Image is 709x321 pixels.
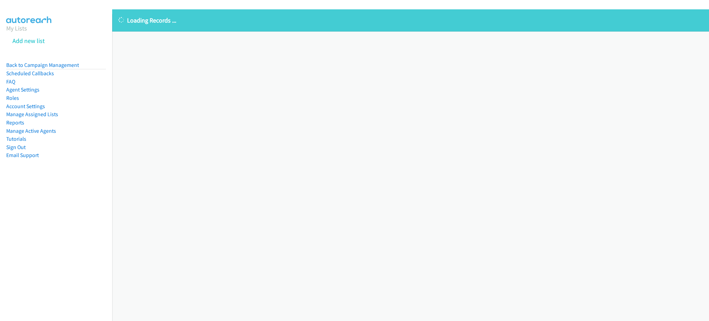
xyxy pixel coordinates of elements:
a: Scheduled Callbacks [6,70,54,77]
a: Back to Campaign Management [6,62,79,68]
a: Sign Out [6,144,26,150]
a: My Lists [6,24,27,32]
a: Tutorials [6,136,26,142]
a: Add new list [12,37,45,45]
a: Manage Active Agents [6,128,56,134]
a: Agent Settings [6,86,39,93]
a: Email Support [6,152,39,158]
a: Manage Assigned Lists [6,111,58,118]
a: Roles [6,95,19,101]
a: Account Settings [6,103,45,110]
p: Loading Records ... [118,16,703,25]
a: Reports [6,119,24,126]
a: FAQ [6,78,15,85]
